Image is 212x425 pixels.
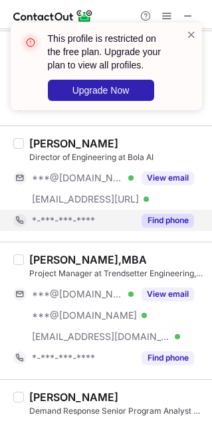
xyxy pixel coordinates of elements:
header: This profile is restricted on the free plan. Upgrade your plan to view all profiles. [48,32,170,72]
button: Reveal Button [142,171,194,185]
button: Reveal Button [142,288,194,301]
span: Upgrade Now [72,85,130,96]
img: ContactOut v5.3.10 [13,8,93,24]
div: Project Manager at Trendsetter Engineering, Inc. [29,268,204,280]
button: Reveal Button [142,351,194,365]
span: [EMAIL_ADDRESS][DOMAIN_NAME] [32,331,170,343]
button: Upgrade Now [48,80,154,101]
span: ***@[DOMAIN_NAME] [32,288,124,300]
div: [PERSON_NAME] [29,137,118,150]
span: ***@[DOMAIN_NAME] [32,172,124,184]
img: error [20,32,41,53]
div: [PERSON_NAME],MBA [29,253,147,266]
div: [PERSON_NAME] [29,390,118,404]
button: Reveal Button [142,214,194,227]
span: ***@[DOMAIN_NAME] [32,309,137,321]
span: [EMAIL_ADDRESS][URL] [32,193,139,205]
div: Demand Response Senior Program Analyst at Enel [GEOGRAPHIC_DATA] [29,405,204,417]
div: Director of Engineering at Bola AI [29,151,204,163]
